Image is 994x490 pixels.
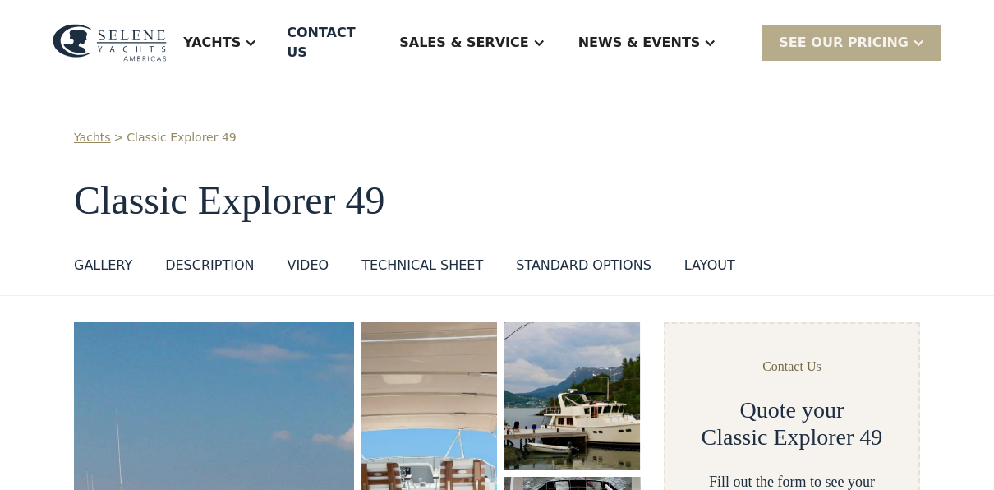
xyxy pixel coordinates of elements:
[684,256,735,275] div: layout
[516,256,651,275] div: standard options
[762,357,821,377] div: Contact Us
[183,33,241,53] div: Yachts
[287,23,370,62] div: Contact US
[74,129,111,146] a: Yachts
[74,256,132,282] a: GALLERY
[399,33,528,53] div: Sales & Service
[114,129,124,146] div: >
[74,179,920,223] h1: Classic Explorer 49
[504,322,641,470] img: 50 foot motor yacht
[578,33,701,53] div: News & EVENTS
[779,33,909,53] div: SEE Our Pricing
[127,129,236,146] a: Classic Explorer 49
[74,256,132,275] div: GALLERY
[562,10,734,76] div: News & EVENTS
[53,24,167,61] img: logo
[287,256,329,275] div: VIDEO
[287,256,329,282] a: VIDEO
[165,256,254,282] a: DESCRIPTION
[516,256,651,282] a: standard options
[167,10,274,76] div: Yachts
[762,25,941,60] div: SEE Our Pricing
[740,396,844,424] h2: Quote your
[361,256,483,275] div: Technical sheet
[361,256,483,282] a: Technical sheet
[684,256,735,282] a: layout
[165,256,254,275] div: DESCRIPTION
[504,322,640,470] a: open lightbox
[702,423,883,451] h2: Classic Explorer 49
[383,10,561,76] div: Sales & Service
